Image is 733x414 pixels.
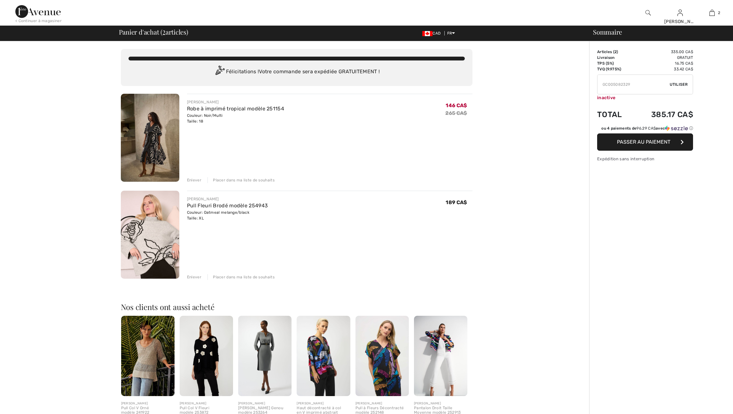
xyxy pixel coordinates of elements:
img: Pull Fleuri Brodé modèle 254943 [121,191,179,279]
a: 2 [696,9,728,17]
div: Félicitations ! Votre commande sera expédiée GRATUITEMENT ! [129,66,465,78]
div: Placer dans ma liste de souhaits [207,177,275,183]
a: Se connecter [677,10,683,16]
h2: Nos clients ont aussi acheté [121,303,472,311]
div: [PERSON_NAME] [180,401,233,406]
img: 1ère Avenue [15,5,61,18]
span: 2 [162,27,166,36]
div: < Continuer à magasiner [15,18,62,24]
td: 33.42 CA$ [633,66,693,72]
div: Expédition sans interruption [597,156,693,162]
span: 189 CA$ [446,199,467,205]
td: Gratuit [633,55,693,60]
span: Utiliser [670,82,688,87]
div: Sommaire [585,29,729,35]
img: Robe Fourreau Genou modèle 253264 [238,316,292,396]
div: inactive [597,94,693,101]
div: [PERSON_NAME] [187,196,268,202]
div: [PERSON_NAME] [187,99,284,105]
td: 385.17 CA$ [633,104,693,125]
img: Canadian Dollar [422,31,433,36]
td: 16.75 CA$ [633,60,693,66]
span: Panier d'achat ( articles) [119,29,188,35]
td: Livraison [597,55,633,60]
span: CAD [422,31,443,36]
img: recherche [645,9,651,17]
div: Enlever [187,177,201,183]
span: 2 [614,50,617,54]
span: 96.29 CA$ [636,126,656,131]
img: Congratulation2.svg [213,66,226,78]
td: TPS (5%) [597,60,633,66]
a: Robe à imprimé tropical modèle 251154 [187,106,284,112]
img: Pantalon Droit Taille Moyenne modèle 252913 [414,316,467,396]
img: Pull Col V Fleuri modèle 253872 [180,316,233,396]
div: Couleur: Oatmeal melange/black Taille: XL [187,210,268,221]
td: Articles ( ) [597,49,633,55]
input: Code promo [597,75,670,94]
span: FR [447,31,455,36]
img: Robe à imprimé tropical modèle 251154 [121,94,179,182]
span: Passer au paiement [617,139,670,145]
div: Enlever [187,274,201,280]
img: Haut décontracté à col en V imprimé abstrait modèle 253113 [297,316,350,396]
div: ou 4 paiements de avec [601,125,693,131]
span: 2 [718,10,720,16]
a: Pull Fleuri Brodé modèle 254943 [187,203,268,209]
span: 146 CA$ [446,102,467,108]
td: 335.00 CA$ [633,49,693,55]
img: Pull Col V Orné modèle 241922 [121,316,175,396]
div: Couleur: Noir/Multi Taille: 18 [187,113,284,124]
img: Mes infos [677,9,683,17]
td: TVQ (9.975%) [597,66,633,72]
div: [PERSON_NAME] [121,401,175,406]
div: [PERSON_NAME] [355,401,409,406]
div: Placer dans ma liste de souhaits [207,274,275,280]
img: Mon panier [709,9,715,17]
td: Total [597,104,633,125]
button: Passer au paiement [597,133,693,151]
div: [PERSON_NAME] [238,401,292,406]
img: Pull à Fleurs Décontracté modèle 252148 [355,316,409,396]
div: [PERSON_NAME] [664,18,696,25]
s: 265 CA$ [445,110,467,116]
img: Sezzle [665,125,688,131]
div: ou 4 paiements de96.29 CA$avecSezzle Cliquez pour en savoir plus sur Sezzle [597,125,693,133]
div: [PERSON_NAME] [297,401,350,406]
div: [PERSON_NAME] [414,401,467,406]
